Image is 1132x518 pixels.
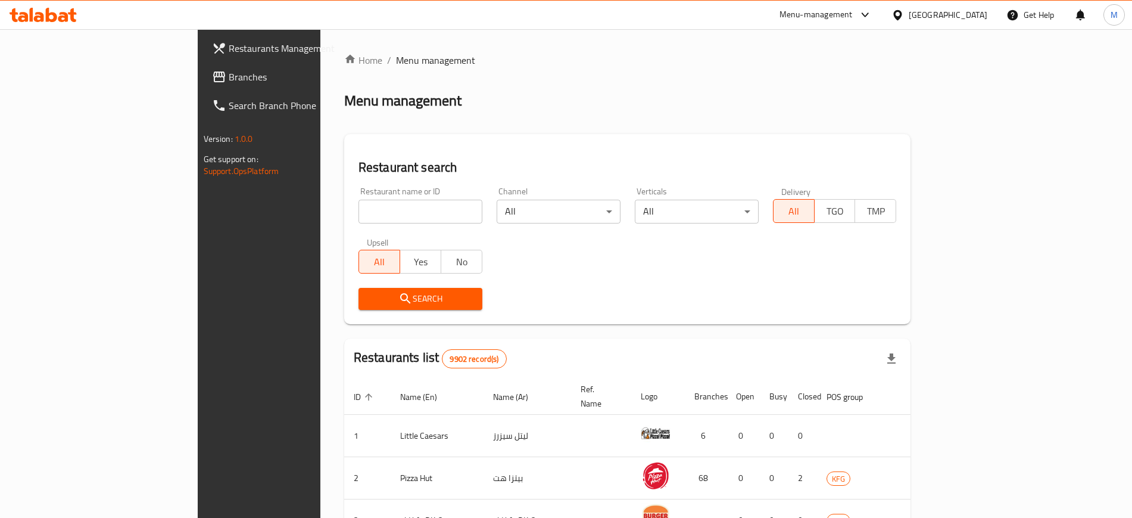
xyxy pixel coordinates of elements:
div: All [497,200,620,224]
th: Branches [685,379,726,415]
button: Yes [400,250,441,274]
span: All [364,253,395,271]
button: TMP [855,199,896,223]
td: ليتل سيزرز [484,415,571,457]
span: Search [368,291,473,306]
div: Menu-management [779,8,853,22]
span: Ref. Name [581,382,617,411]
button: TGO [814,199,856,223]
span: Name (Ar) [493,390,544,404]
th: Closed [788,379,817,415]
th: Busy [760,379,788,415]
span: Version: [204,131,233,147]
span: Name (En) [400,390,453,404]
div: Export file [877,345,906,373]
a: Search Branch Phone [202,91,386,120]
span: KFG [827,472,850,486]
td: 68 [685,457,726,500]
td: بيتزا هت [484,457,571,500]
td: 0 [726,415,760,457]
td: 0 [726,457,760,500]
span: M [1111,8,1118,21]
h2: Menu management [344,91,461,110]
span: Menu management [396,53,475,67]
td: 0 [788,415,817,457]
td: 2 [788,457,817,500]
button: No [441,250,482,274]
div: [GEOGRAPHIC_DATA] [909,8,987,21]
h2: Restaurant search [358,159,897,176]
h2: Restaurants list [354,349,507,368]
a: Branches [202,63,386,91]
td: Pizza Hut [391,457,484,500]
li: / [387,53,391,67]
button: All [773,199,815,223]
span: No [446,253,478,271]
span: ID [354,390,376,404]
img: Little Caesars [641,418,671,448]
span: Branches [229,70,377,84]
nav: breadcrumb [344,53,911,67]
td: 0 [760,457,788,500]
label: Delivery [781,187,811,196]
span: 1.0.0 [235,131,253,147]
span: TGO [819,203,851,220]
a: Support.OpsPlatform [204,163,279,179]
button: All [358,250,400,274]
span: TMP [860,203,891,220]
input: Search for restaurant name or ID.. [358,200,482,224]
div: All [635,200,759,224]
div: Total records count [442,349,506,368]
span: All [778,203,810,220]
span: Search Branch Phone [229,98,377,113]
a: Restaurants Management [202,34,386,63]
label: Upsell [367,238,389,246]
th: Open [726,379,760,415]
span: Yes [405,253,436,271]
span: Get support on: [204,151,258,167]
td: 0 [760,415,788,457]
td: Little Caesars [391,415,484,457]
td: 6 [685,415,726,457]
span: Restaurants Management [229,41,377,55]
span: 9902 record(s) [442,353,506,365]
img: Pizza Hut [641,461,671,491]
span: POS group [827,390,878,404]
th: Logo [631,379,685,415]
button: Search [358,288,482,310]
